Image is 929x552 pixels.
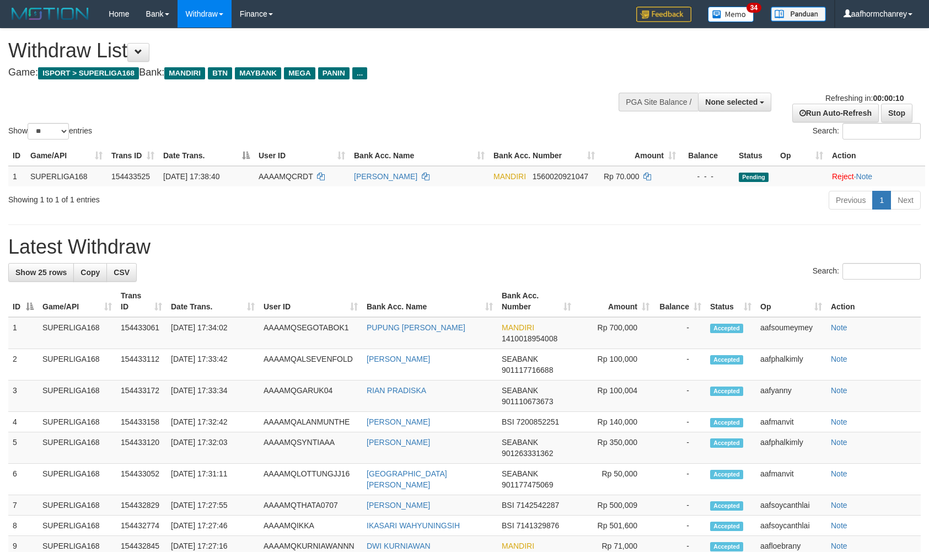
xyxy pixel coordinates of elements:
img: panduan.png [771,7,826,22]
span: ... [352,67,367,79]
td: - [654,516,706,536]
th: Action [826,286,921,317]
td: [DATE] 17:32:03 [167,432,259,464]
a: [PERSON_NAME] [367,501,430,510]
span: Accepted [710,387,743,396]
a: [PERSON_NAME] [367,417,430,426]
td: 154432829 [116,495,167,516]
th: Status: activate to sort column ascending [706,286,756,317]
td: 154432774 [116,516,167,536]
td: 3 [8,380,38,412]
span: Copy 7141329876 to clipboard [516,521,559,530]
td: [DATE] 17:33:34 [167,380,259,412]
a: Note [831,323,847,332]
span: Copy 901177475069 to clipboard [502,480,553,489]
h1: Latest Withdraw [8,236,921,258]
a: Note [831,355,847,363]
td: AAAAMQSEGOTABOK1 [259,317,362,349]
span: MANDIRI [502,542,534,550]
td: Rp 50,000 [576,464,654,495]
span: 34 [747,3,761,13]
a: [GEOGRAPHIC_DATA][PERSON_NAME] [367,469,447,489]
th: Date Trans.: activate to sort column ascending [167,286,259,317]
td: AAAAMQGARUK04 [259,380,362,412]
td: SUPERLIGA168 [38,349,116,380]
h4: Game: Bank: [8,67,608,78]
td: AAAAMQSYNTIAAA [259,432,362,464]
td: SUPERLIGA168 [38,495,116,516]
span: Copy 1410018954008 to clipboard [502,334,557,343]
th: Bank Acc. Number: activate to sort column ascending [489,146,599,166]
td: - [654,495,706,516]
span: Accepted [710,324,743,333]
span: Accepted [710,501,743,511]
label: Search: [813,123,921,140]
span: Show 25 rows [15,268,67,277]
th: Op: activate to sort column ascending [776,146,828,166]
a: Note [831,542,847,550]
span: Pending [739,173,769,182]
th: Date Trans.: activate to sort column descending [159,146,254,166]
h1: Withdraw List [8,40,608,62]
a: Stop [881,104,912,122]
a: Copy [73,263,107,282]
td: 1 [8,166,26,186]
td: AAAAMQIKKA [259,516,362,536]
a: PUPUNG [PERSON_NAME] [367,323,465,332]
td: [DATE] 17:27:46 [167,516,259,536]
td: 154433061 [116,317,167,349]
span: None selected [705,98,758,106]
td: [DATE] 17:27:55 [167,495,259,516]
th: Amount: activate to sort column ascending [599,146,680,166]
a: Note [831,521,847,530]
td: · [828,166,925,186]
td: - [654,317,706,349]
span: BSI [502,521,514,530]
td: SUPERLIGA168 [38,380,116,412]
span: Copy 7142542287 to clipboard [516,501,559,510]
td: Rp 501,600 [576,516,654,536]
td: aafsoycanthlai [756,516,826,536]
td: SUPERLIGA168 [38,317,116,349]
a: 1 [872,191,891,210]
td: SUPERLIGA168 [38,516,116,536]
th: Op: activate to sort column ascending [756,286,826,317]
span: Accepted [710,542,743,551]
td: 154433052 [116,464,167,495]
span: Refreshing in: [825,94,904,103]
span: Accepted [710,355,743,365]
th: ID: activate to sort column descending [8,286,38,317]
td: SUPERLIGA168 [38,464,116,495]
span: Accepted [710,418,743,427]
td: 154433120 [116,432,167,464]
span: Copy 901110673673 to clipboard [502,397,553,406]
th: Bank Acc. Number: activate to sort column ascending [497,286,576,317]
td: aafphalkimly [756,432,826,464]
span: MEGA [284,67,315,79]
span: CSV [114,268,130,277]
a: [PERSON_NAME] [367,355,430,363]
td: aafmanvit [756,412,826,432]
td: 7 [8,495,38,516]
td: - [654,380,706,412]
a: [PERSON_NAME] [354,172,417,181]
a: Next [890,191,921,210]
td: AAAAMQALANMUNTHE [259,412,362,432]
a: Note [856,172,873,181]
span: AAAAMQCRDT [259,172,313,181]
label: Search: [813,263,921,280]
th: Game/API: activate to sort column ascending [26,146,107,166]
td: [DATE] 17:33:42 [167,349,259,380]
td: - [654,349,706,380]
td: [DATE] 17:34:02 [167,317,259,349]
a: [PERSON_NAME] [367,438,430,447]
td: Rp 100,004 [576,380,654,412]
td: AAAAMQALSEVENFOLD [259,349,362,380]
th: ID [8,146,26,166]
span: Copy 7200852251 to clipboard [516,417,559,426]
a: DWI KURNIAWAN [367,542,431,550]
td: AAAAMQTHATA0707 [259,495,362,516]
span: BSI [502,417,514,426]
td: [DATE] 17:32:42 [167,412,259,432]
td: 8 [8,516,38,536]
